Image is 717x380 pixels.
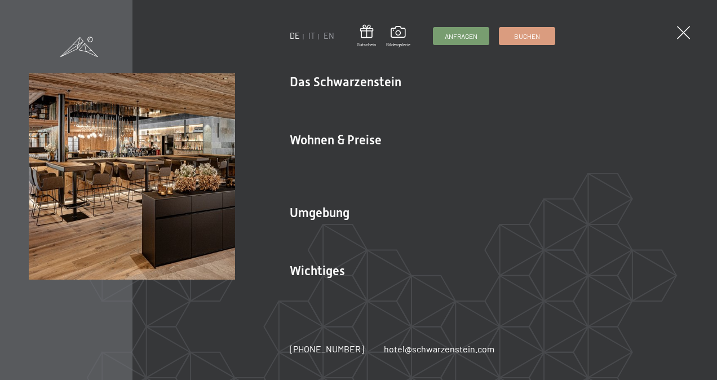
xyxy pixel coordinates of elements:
[357,25,376,48] a: Gutschein
[386,26,410,47] a: Bildergalerie
[514,32,540,41] span: Buchen
[324,31,334,41] a: EN
[384,343,494,355] a: hotel@schwarzenstein.com
[433,28,489,45] a: Anfragen
[290,31,300,41] a: DE
[357,42,376,48] span: Gutschein
[290,343,364,355] a: [PHONE_NUMBER]
[499,28,555,45] a: Buchen
[290,343,364,354] span: [PHONE_NUMBER]
[386,42,410,48] span: Bildergalerie
[445,32,477,41] span: Anfragen
[308,31,315,41] a: IT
